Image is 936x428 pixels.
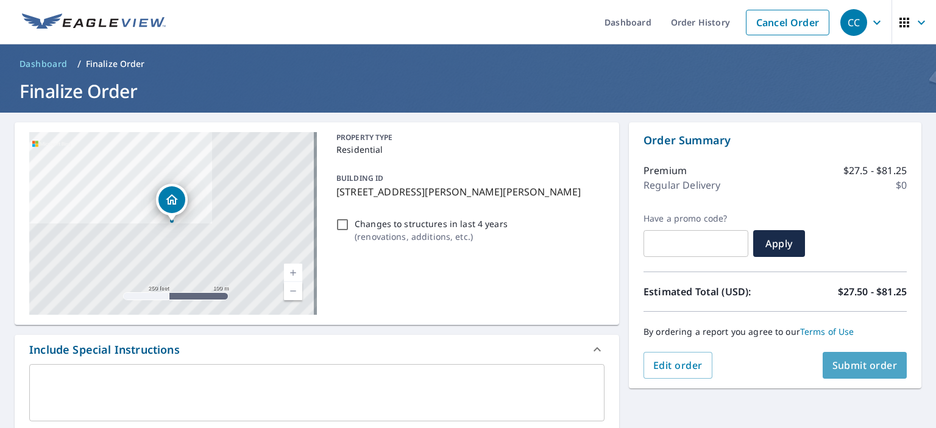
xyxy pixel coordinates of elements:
span: Edit order [653,359,703,372]
a: Dashboard [15,54,73,74]
span: Apply [763,237,795,250]
p: Residential [336,143,600,156]
button: Submit order [823,352,907,379]
p: Finalize Order [86,58,145,70]
span: Submit order [832,359,898,372]
h1: Finalize Order [15,79,921,103]
p: PROPERTY TYPE [336,132,600,143]
span: Dashboard [19,58,68,70]
p: $27.50 - $81.25 [838,284,907,299]
div: Dropped pin, building 1, Residential property, 34 Wood Glen Dr Wimberley, TX 78676 [156,184,188,222]
p: BUILDING ID [336,173,383,183]
button: Apply [753,230,805,257]
p: Premium [643,163,687,178]
p: By ordering a report you agree to our [643,326,907,337]
p: Estimated Total (USD): [643,284,775,299]
div: Include Special Instructions [15,335,619,364]
button: Edit order [643,352,712,379]
p: Order Summary [643,132,907,149]
p: $0 [896,178,907,192]
a: Cancel Order [746,10,829,35]
a: Current Level 17, Zoom In [284,264,302,282]
li: / [77,57,81,71]
p: $27.5 - $81.25 [843,163,907,178]
a: Current Level 17, Zoom Out [284,282,302,300]
a: Terms of Use [800,326,854,337]
nav: breadcrumb [15,54,921,74]
p: Changes to structures in last 4 years [355,217,508,230]
div: Include Special Instructions [29,342,180,358]
label: Have a promo code? [643,213,748,224]
p: ( renovations, additions, etc. ) [355,230,508,243]
div: CC [840,9,867,36]
p: Regular Delivery [643,178,720,192]
img: EV Logo [22,13,166,32]
p: [STREET_ADDRESS][PERSON_NAME][PERSON_NAME] [336,184,600,199]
